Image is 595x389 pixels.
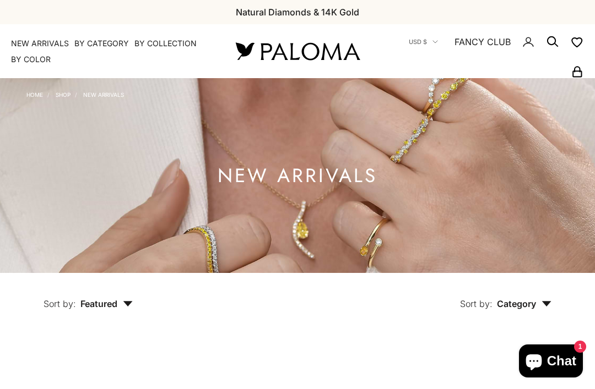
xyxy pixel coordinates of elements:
[460,298,493,309] span: Sort by:
[11,54,51,65] summary: By Color
[455,35,511,49] a: FANCY CLUB
[26,89,124,98] nav: Breadcrumb
[44,298,76,309] span: Sort by:
[409,37,427,47] span: USD $
[18,273,158,319] button: Sort by: Featured
[497,298,551,309] span: Category
[26,91,43,98] a: Home
[218,169,377,183] h1: NEW ARRIVALS
[386,24,584,78] nav: Secondary navigation
[134,38,197,49] summary: By Collection
[516,344,586,380] inbox-online-store-chat: Shopify online store chat
[435,273,577,319] button: Sort by: Category
[11,38,209,65] nav: Primary navigation
[74,38,129,49] summary: By Category
[80,298,133,309] span: Featured
[409,37,438,47] button: USD $
[236,5,359,19] p: Natural Diamonds & 14K Gold
[11,38,69,49] a: NEW ARRIVALS
[56,91,71,98] a: Shop
[83,91,124,98] a: NEW ARRIVALS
